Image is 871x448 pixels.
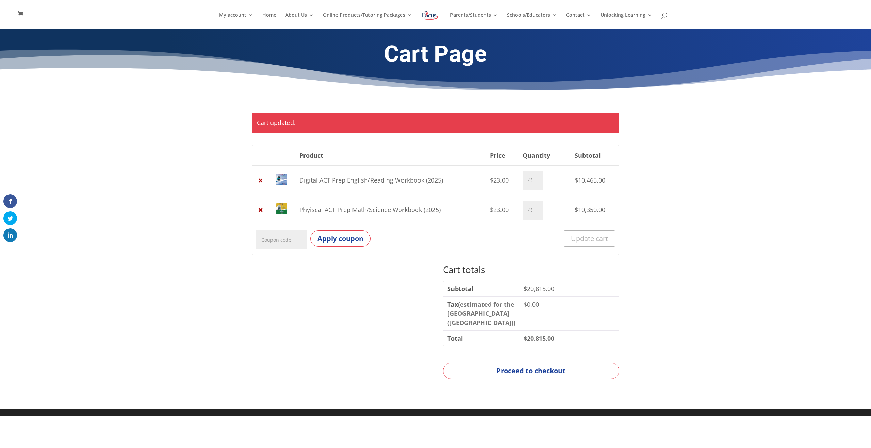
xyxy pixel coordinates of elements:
th: Product [296,145,486,165]
h1: Cart Page [252,45,619,67]
a: Home [262,13,276,29]
img: ACT Prep Math and Science Workbook [276,203,287,214]
bdi: 10,350.00 [575,206,605,214]
th: Price [486,145,519,165]
th: Tax [443,296,520,330]
bdi: 0.00 [524,300,539,308]
th: Quantity [519,145,571,165]
a: Remove Digital ACT Prep English/Reading Workbook (2025) from cart [256,176,265,185]
a: Schools/Educators [507,13,557,29]
button: Apply coupon [310,230,371,247]
td: Phyiscal ACT Prep Math/Science Workbook (2025) [296,195,486,225]
a: Contact [566,13,591,29]
td: Digital ACT Prep English/Reading Workbook (2025) [296,165,486,195]
span: $ [575,206,578,214]
th: Subtotal [571,145,619,165]
span: $ [575,176,578,184]
button: Update cart [564,230,615,247]
input: Coupon code [256,230,307,249]
input: Product quantity [523,171,543,190]
a: Proceed to checkout [443,363,619,379]
img: ACT English/Reading Workbook (2024) [276,174,287,185]
bdi: 23.00 [490,176,509,184]
a: Online Products/Tutoring Packages [323,13,412,29]
th: Total [443,330,520,346]
bdi: 20,815.00 [524,285,554,293]
bdi: 10,465.00 [575,176,605,184]
span: $ [524,285,527,293]
a: Unlocking Learning [601,13,652,29]
small: (estimated for the [GEOGRAPHIC_DATA] ([GEOGRAPHIC_DATA])) [447,300,515,327]
span: $ [524,300,527,308]
img: Focus on Learning [421,9,439,21]
a: Parents/Students [450,13,498,29]
h2: Cart totals [443,265,619,277]
bdi: 23.00 [490,206,509,214]
input: Product quantity [523,201,543,220]
a: Remove Phyiscal ACT Prep Math/Science Workbook (2025) from cart [256,205,265,214]
bdi: 20,815.00 [524,334,554,342]
div: Cart updated. [252,113,619,133]
th: Subtotal [443,281,520,296]
span: $ [524,334,527,342]
a: About Us [285,13,314,29]
a: My account [219,13,253,29]
span: $ [490,176,493,184]
span: $ [490,206,493,214]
